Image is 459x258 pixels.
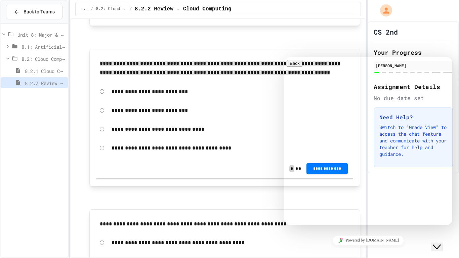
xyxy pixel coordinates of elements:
h2: Your Progress [374,48,453,57]
font: 8.2: Cloud Computing [22,55,75,62]
font: / [129,7,132,11]
h1: CS 2nd [374,27,398,37]
button: Back to Teams [6,5,62,19]
span: ... [81,6,88,12]
font: Unit 8: Major & Emerging Technologies [17,31,117,38]
font: 8.2: Cloud Computing [96,7,144,11]
iframe: chat widget [284,57,452,225]
span: / [91,6,93,12]
font: 8.2.1 Cloud Computing: Transforming the Digital World [25,67,167,74]
font: 8.1: Artificial Intelligence Basics [22,43,116,50]
font: 8.2.2 Review - Cloud Computing [25,79,106,86]
font: 8.2.2 Review - Cloud Computing [135,6,232,12]
span: Back to Teams [24,8,55,15]
iframe: chat widget [284,233,452,248]
div: My Account [373,3,394,18]
iframe: chat widget [431,231,452,251]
